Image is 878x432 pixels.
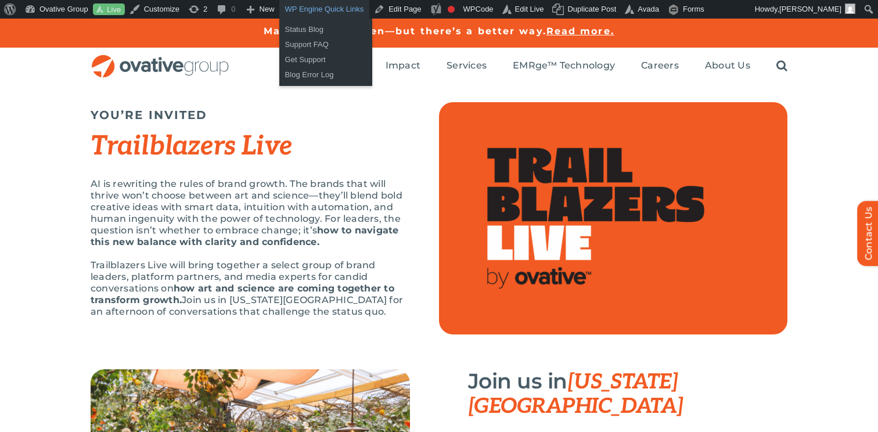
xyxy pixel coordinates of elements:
span: Careers [641,60,679,71]
a: About Us [705,60,750,73]
a: Search [776,60,787,73]
a: Read more. [546,26,614,37]
h5: YOU’RE INVITED [91,108,410,122]
a: Blog Error Log [279,67,372,82]
em: Trailblazers Live [91,130,292,163]
strong: how to navigate this new balance with clarity and confidence. [91,225,399,247]
a: EMRge™ Technology [513,60,615,73]
span: Services [447,60,487,71]
span: [US_STATE][GEOGRAPHIC_DATA] [468,369,683,419]
strong: how art and science are coming together to transform growth. [91,283,394,305]
a: Live [93,3,125,16]
span: EMRge™ Technology [513,60,615,71]
span: Impact [386,60,420,71]
p: AI is rewriting the rules of brand growth. The brands that will thrive won’t choose between art a... [91,178,410,248]
nav: Menu [386,48,787,85]
a: Support FAQ [279,37,372,52]
span: [PERSON_NAME] [779,5,841,13]
p: Trailblazers Live will bring together a select group of brand leaders, platform partners, and med... [91,260,410,318]
a: OG_Full_horizontal_RGB [91,53,230,64]
h3: Join us in [468,369,787,418]
a: Status Blog [279,22,372,37]
a: Get Support [279,52,372,67]
a: Services [447,60,487,73]
span: About Us [705,60,750,71]
a: Careers [641,60,679,73]
a: Impact [386,60,420,73]
div: Focus keyphrase not set [448,6,455,13]
img: Top Image (1) [439,102,787,334]
a: Marketing is broken—but there’s a better way. [264,26,546,37]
